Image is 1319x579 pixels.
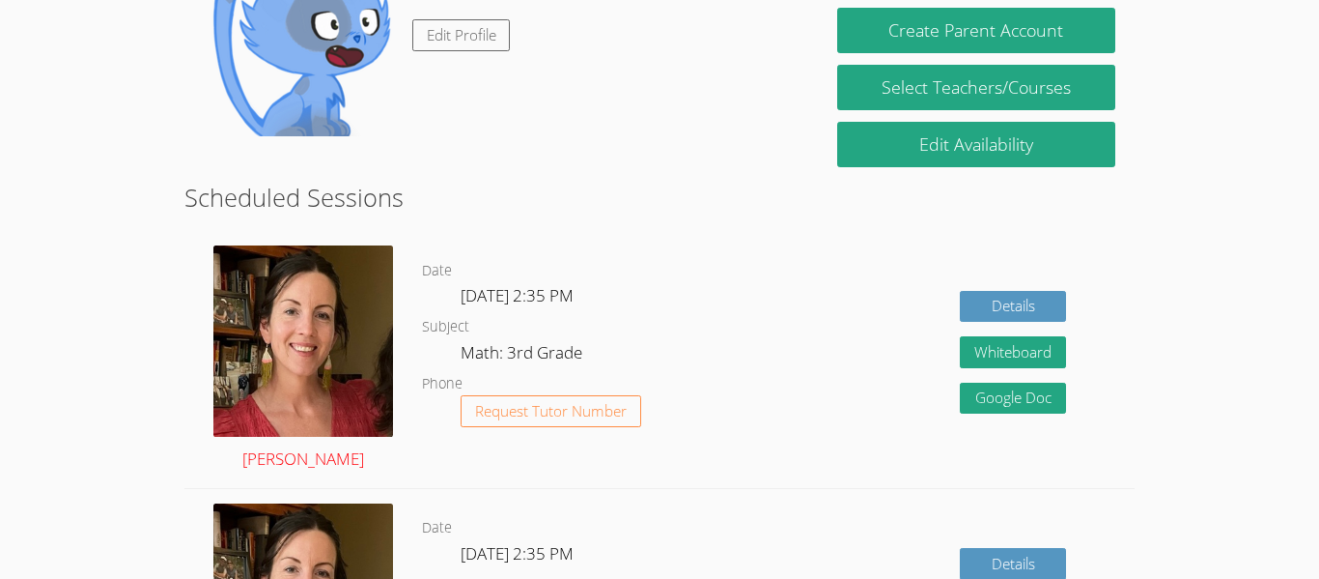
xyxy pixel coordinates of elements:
dt: Date [422,516,452,540]
dd: Math: 3rd Grade [461,339,586,372]
button: Whiteboard [960,336,1066,368]
span: Request Tutor Number [475,404,627,419]
dt: Date [422,259,452,283]
dt: Subject [422,315,469,339]
button: Create Parent Account [837,8,1115,53]
a: Edit Profile [412,19,511,51]
a: Select Teachers/Courses [837,65,1115,110]
a: [PERSON_NAME] [213,246,393,474]
img: IMG_4957.jpeg [213,246,393,437]
span: [DATE] 2:35 PM [461,284,574,306]
a: Google Doc [960,383,1066,415]
a: Details [960,291,1066,323]
span: [DATE] 2:35 PM [461,542,574,565]
dt: Phone [422,372,463,396]
a: Edit Availability [837,122,1115,167]
button: Request Tutor Number [461,395,641,427]
h2: Scheduled Sessions [184,179,1135,216]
